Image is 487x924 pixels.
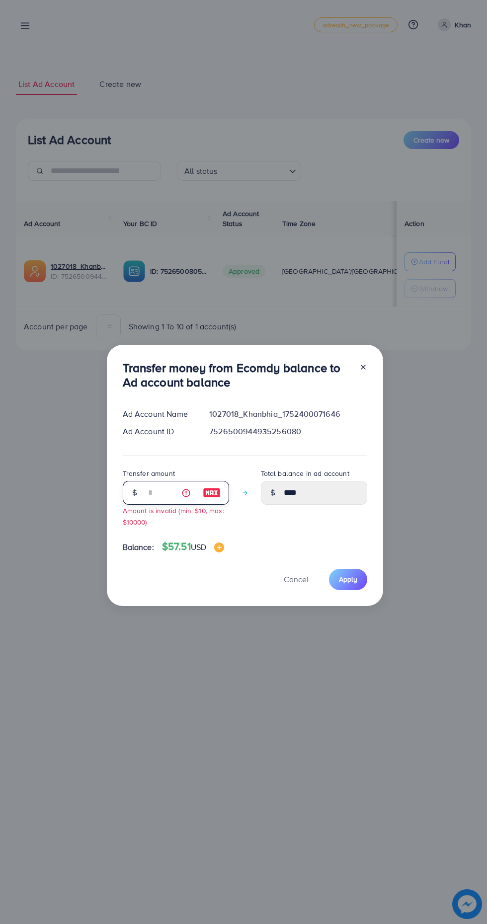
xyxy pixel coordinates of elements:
[115,426,202,437] div: Ad Account ID
[203,487,221,499] img: image
[115,408,202,420] div: Ad Account Name
[284,574,309,585] span: Cancel
[123,541,154,553] span: Balance:
[123,506,224,527] small: Amount is invalid (min: $10, max: $10000)
[191,541,206,552] span: USD
[339,574,357,584] span: Apply
[214,542,224,552] img: image
[271,569,321,590] button: Cancel
[201,408,375,420] div: 1027018_Khanbhia_1752400071646
[261,468,349,478] label: Total balance in ad account
[123,361,351,389] h3: Transfer money from Ecomdy balance to Ad account balance
[201,426,375,437] div: 7526500944935256080
[329,569,367,590] button: Apply
[162,540,224,553] h4: $57.51
[123,468,175,478] label: Transfer amount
